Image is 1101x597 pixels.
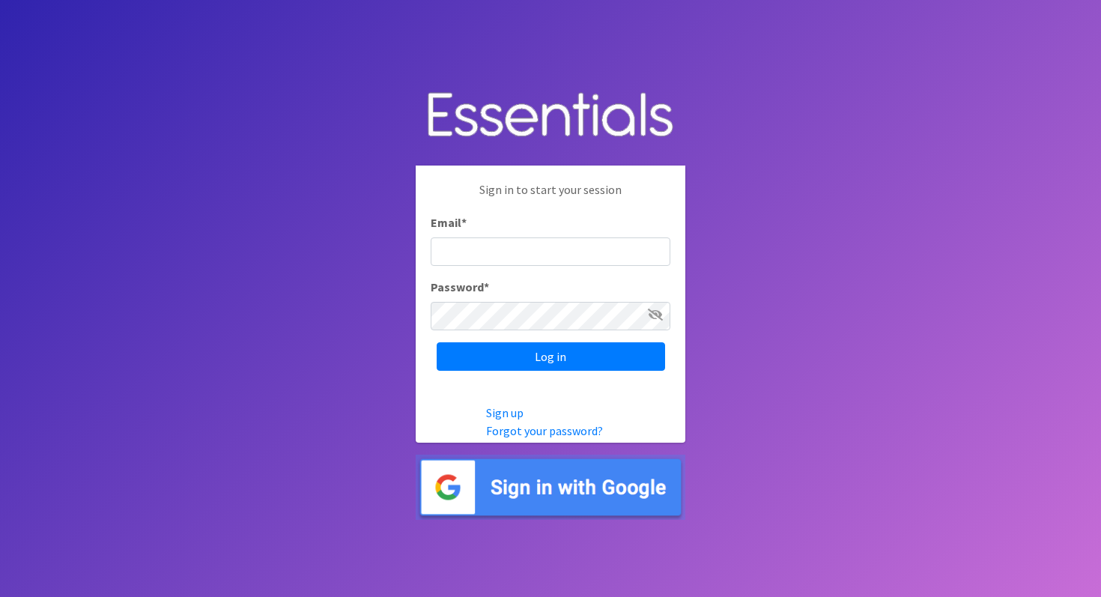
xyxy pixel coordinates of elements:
[461,215,467,230] abbr: required
[484,279,489,294] abbr: required
[486,423,603,438] a: Forgot your password?
[437,342,665,371] input: Log in
[431,278,489,296] label: Password
[486,405,524,420] a: Sign up
[431,181,670,213] p: Sign in to start your session
[416,77,685,154] img: Human Essentials
[416,455,685,520] img: Sign in with Google
[431,213,467,231] label: Email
